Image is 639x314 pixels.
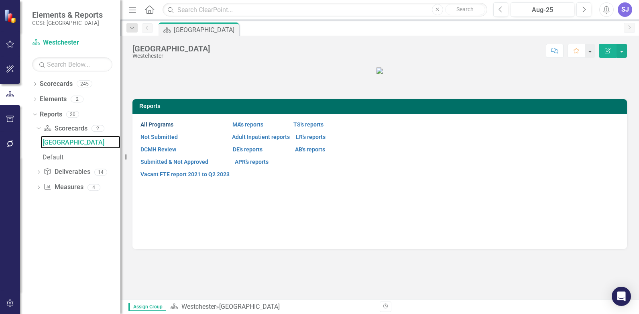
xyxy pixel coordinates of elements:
[71,96,83,103] div: 2
[77,81,92,88] div: 245
[295,146,325,153] a: AB's reports
[32,57,112,71] input: Search Below...
[32,10,103,20] span: Elements & Reports
[456,6,474,12] span: Search
[132,53,210,59] div: Westchester
[293,121,324,128] a: TS's reports
[40,110,62,119] a: Reports
[618,2,632,17] button: SJ
[43,154,120,161] div: Default
[140,146,176,153] a: DCMH Review
[94,169,107,175] div: 14
[511,2,574,17] button: Aug-25
[163,3,487,17] input: Search ClearPoint...
[32,20,103,26] small: CCSI: [GEOGRAPHIC_DATA]
[43,124,87,133] a: Scorecards
[132,44,210,53] div: [GEOGRAPHIC_DATA]
[140,134,178,140] a: Not Submitted
[219,303,280,310] div: [GEOGRAPHIC_DATA]
[612,287,631,306] div: Open Intercom Messenger
[376,67,383,74] img: WC_countylogo07_2023_300h.jpg
[43,139,120,146] div: [GEOGRAPHIC_DATA]
[232,121,263,128] a: MA's reports
[88,184,100,191] div: 4
[140,121,173,128] a: All Programs
[4,9,18,23] img: ClearPoint Strategy
[445,4,485,15] button: Search
[140,159,208,165] a: Submitted & Not Approved
[181,303,216,310] a: Westchester
[140,171,230,177] a: Vacant FTE report 2021 to Q2 2023
[66,111,79,118] div: 20
[41,151,120,163] a: Default
[43,183,83,192] a: Measures
[92,125,104,132] div: 2
[174,25,237,35] div: [GEOGRAPHIC_DATA]
[43,167,90,177] a: Deliverables
[235,159,269,165] a: APR's reports
[40,95,67,104] a: Elements
[32,38,112,47] a: Westchester
[170,302,374,312] div: »
[40,80,73,89] a: Scorecards
[139,103,623,109] h3: Reports
[128,303,166,311] span: Assign Group
[232,134,290,140] a: Adult Inpatient reports
[41,136,120,149] a: [GEOGRAPHIC_DATA]
[513,5,572,15] div: Aug-25
[233,146,263,153] a: DE's reports
[296,134,326,140] a: LR's reports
